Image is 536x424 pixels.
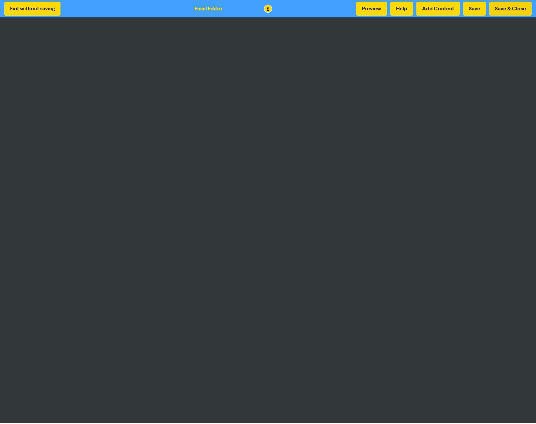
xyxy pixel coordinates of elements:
div: Email Editor [194,5,223,13]
button: Preview [356,2,387,16]
button: Exit without saving [4,2,60,16]
button: Add Content [416,2,460,16]
button: Help [390,2,413,16]
button: Save & Close [489,2,532,16]
button: Save [463,2,486,16]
